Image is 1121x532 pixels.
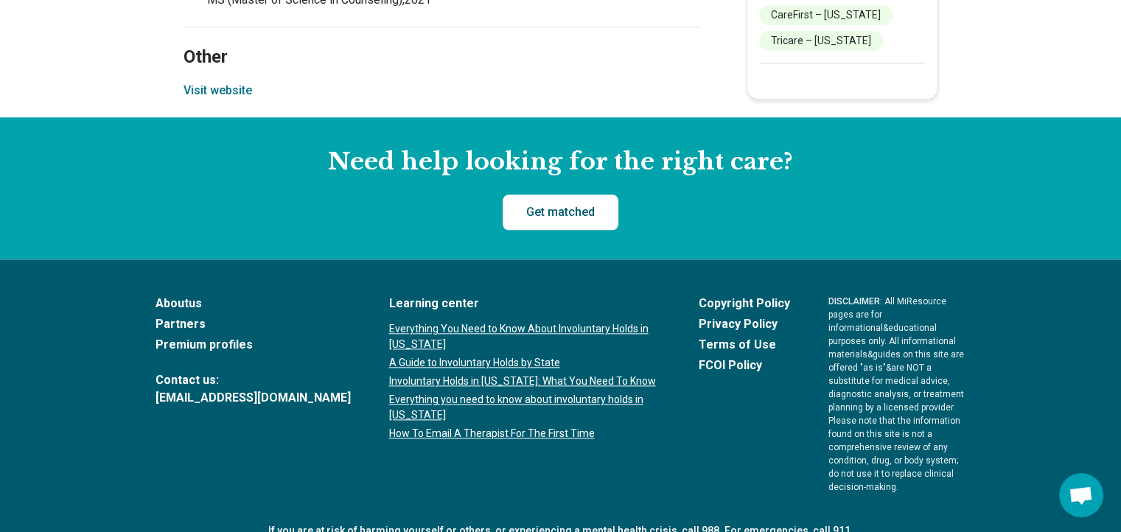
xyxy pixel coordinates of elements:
[699,336,790,354] a: Terms of Use
[759,5,893,25] li: CareFirst – [US_STATE]
[156,371,351,389] span: Contact us:
[156,336,351,354] a: Premium profiles
[699,315,790,333] a: Privacy Policy
[503,195,618,230] a: Get matched
[699,295,790,312] a: Copyright Policy
[389,321,660,352] a: Everything You Need to Know About Involuntary Holds in [US_STATE]
[184,82,252,99] button: Visit website
[389,374,660,389] a: Involuntary Holds in [US_STATE]: What You Need To Know
[12,147,1109,178] h2: Need help looking for the right care?
[156,315,351,333] a: Partners
[389,392,660,423] a: Everything you need to know about involuntary holds in [US_STATE]
[828,296,880,307] span: DISCLAIMER
[156,389,351,407] a: [EMAIL_ADDRESS][DOMAIN_NAME]
[759,31,883,51] li: Tricare – [US_STATE]
[828,295,966,494] p: : All MiResource pages are for informational & educational purposes only. All informational mater...
[156,295,351,312] a: Aboutus
[389,426,660,441] a: How To Email A Therapist For The First Time
[184,10,699,70] h2: Other
[699,357,790,374] a: FCOI Policy
[389,355,660,371] a: A Guide to Involuntary Holds by State
[389,295,660,312] a: Learning center
[1059,473,1103,517] a: Open chat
